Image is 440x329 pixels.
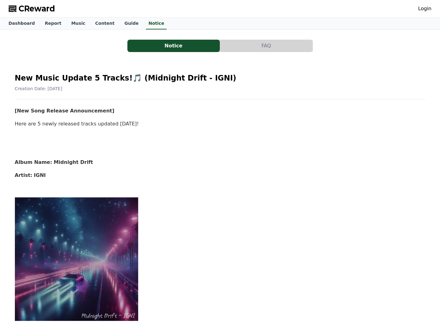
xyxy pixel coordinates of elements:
[4,18,40,29] a: Dashboard
[15,120,425,128] p: Here are 5 newly released tracks updated [DATE]!
[34,172,46,178] strong: IGNI
[15,172,32,178] strong: Artist:
[15,108,114,114] strong: [New Song Release Announcement]
[146,18,167,29] a: Notice
[15,197,139,321] img: YY09Sep%2019,%202025102447_7fc1f49f2383e5c809bd05b5bff92047c2da3354e558a5d1daa46df5272a26ff.webp
[119,18,143,29] a: Guide
[15,73,425,83] h2: New Music Update 5 Tracks!🎵 (Midnight Drift - IGNI)
[90,18,120,29] a: Content
[220,40,313,52] button: FAQ
[418,5,431,12] a: Login
[66,18,90,29] a: Music
[19,4,55,14] span: CReward
[15,159,52,165] strong: Album Name:
[9,4,55,14] a: CReward
[54,159,93,165] strong: Midnight Drift
[127,40,220,52] button: Notice
[40,18,66,29] a: Report
[15,86,62,91] span: Creation Date: [DATE]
